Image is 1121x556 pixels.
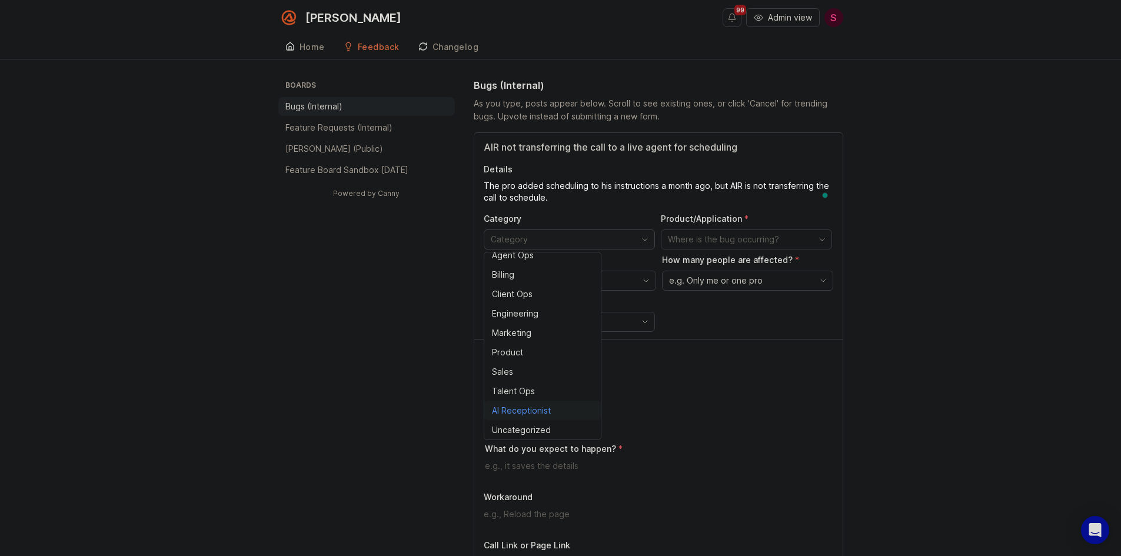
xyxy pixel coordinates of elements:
svg: toggle icon [636,235,654,244]
button: Notifications [723,8,741,27]
p: Details [484,164,833,175]
span: 99 [734,5,746,15]
div: Billing [492,268,514,281]
a: Feature Requests (Internal) [278,118,455,137]
p: What do you expect to happen? [485,443,616,455]
textarea: To enrich screen reader interactions, please activate Accessibility in Grammarly extension settings [484,180,833,204]
div: Uncategorized [492,424,551,437]
svg: toggle icon [813,235,831,244]
div: Product [492,346,523,359]
p: How many people are affected? [662,254,833,266]
button: Admin view [746,8,820,27]
p: Workaround [484,491,833,503]
a: Home [278,35,332,59]
img: Smith.ai logo [278,7,300,28]
h3: Boards [283,78,455,95]
p: Feature Board Sandbox [DATE] [285,164,408,176]
div: Home [300,43,325,51]
svg: toggle icon [636,317,654,327]
div: Feedback [358,43,400,51]
input: Title [484,140,833,154]
div: Marketing [492,327,531,339]
p: Product/Application [661,213,832,225]
div: Talent Ops [492,385,535,398]
div: Client Ops [492,288,533,301]
div: toggle menu [662,271,833,291]
svg: toggle icon [637,276,656,285]
h1: Bugs (Internal) [474,78,544,92]
a: Powered by Canny [331,187,401,200]
p: Call Link or Page Link [484,540,833,551]
div: Sales [492,365,513,378]
button: S [824,8,843,27]
p: [PERSON_NAME] (Public) [285,143,383,155]
svg: toggle icon [814,276,833,285]
div: As you type, posts appear below. Scroll to see existing ones, or click 'Cancel' for trending bugs... [474,97,843,123]
input: Category [491,233,634,246]
div: AI Receptionist [492,404,551,417]
p: Feature Requests (Internal) [285,122,392,134]
div: toggle menu [484,229,655,249]
span: S [830,11,837,25]
div: Agent Ops [492,249,534,262]
a: [PERSON_NAME] (Public) [278,139,455,158]
div: toggle menu [661,229,832,249]
a: Bugs (Internal) [278,97,455,116]
span: e.g. Only me or one pro [669,274,763,287]
div: Engineering [492,307,538,320]
a: Feedback [337,35,407,59]
div: Open Intercom Messenger [1081,516,1109,544]
a: Feature Board Sandbox [DATE] [278,161,455,179]
a: Changelog [411,35,486,59]
p: Category [484,213,655,225]
input: Where is the bug occurring? [668,233,811,246]
div: Changelog [433,43,479,51]
p: Bugs (Internal) [285,101,342,112]
span: Admin view [768,12,812,24]
div: [PERSON_NAME] [305,12,401,24]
